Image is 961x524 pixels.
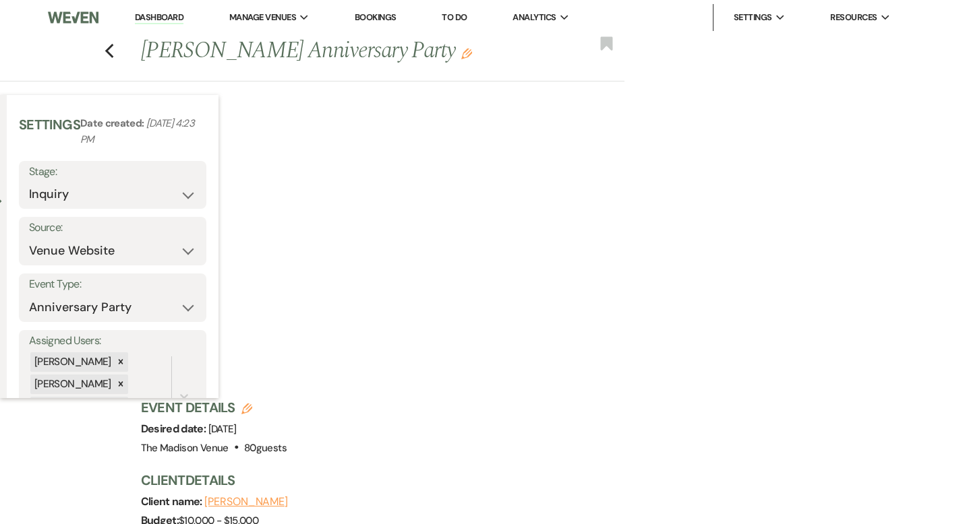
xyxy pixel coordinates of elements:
[29,275,196,294] label: Event Type:
[29,331,196,351] label: Assigned Users:
[141,441,229,455] span: The Madison Venue
[29,218,196,238] label: Source:
[442,11,467,23] a: To Do
[141,471,612,490] h3: Client Details
[355,11,397,23] a: Bookings
[80,117,146,130] span: Date created:
[141,422,208,436] span: Desired date:
[141,494,205,509] span: Client name:
[30,374,113,394] div: [PERSON_NAME]
[29,162,196,182] label: Stage:
[229,11,296,24] span: Manage Venues
[141,35,523,67] h1: [PERSON_NAME] Anniversary Party
[734,11,772,24] span: Settings
[30,397,113,416] div: [PERSON_NAME]
[208,422,237,436] span: [DATE]
[80,117,194,146] span: [DATE] 4:23 PM
[141,398,287,417] h3: Event Details
[135,11,183,24] a: Dashboard
[30,352,113,372] div: [PERSON_NAME]
[19,115,80,161] h3: Settings
[461,47,472,59] button: Edit
[513,11,556,24] span: Analytics
[204,496,288,507] button: [PERSON_NAME]
[830,11,877,24] span: Resources
[244,441,287,455] span: 80 guests
[48,3,98,32] img: Weven Logo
